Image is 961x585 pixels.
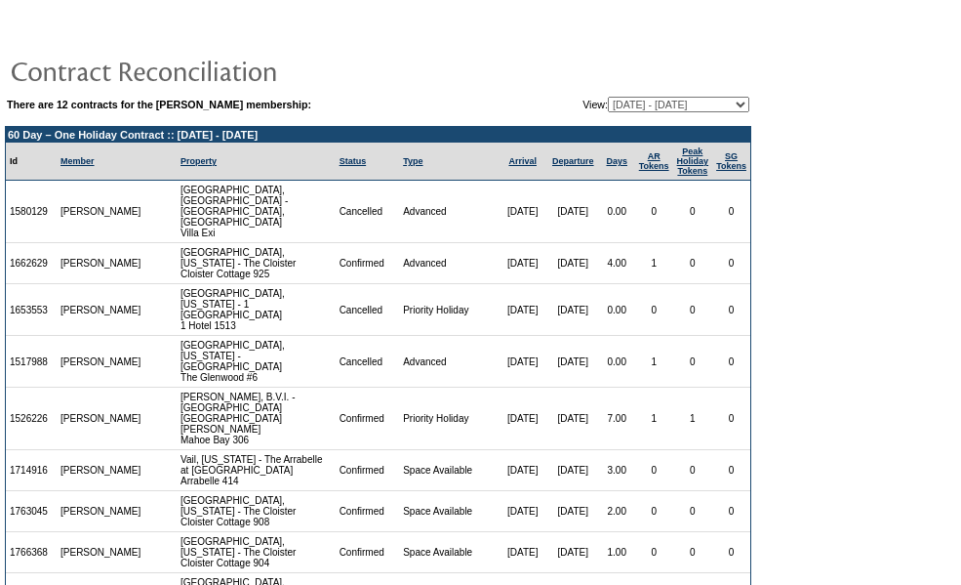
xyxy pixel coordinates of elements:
td: Vail, [US_STATE] - The Arrabelle at [GEOGRAPHIC_DATA] Arrabelle 414 [177,450,336,491]
td: [DATE] [547,336,599,388]
a: Member [60,156,95,166]
td: [PERSON_NAME] [57,336,145,388]
td: [DATE] [547,243,599,284]
td: 0 [635,284,673,336]
td: [DATE] [547,491,599,532]
td: 0 [712,243,750,284]
td: 0 [712,450,750,491]
td: Cancelled [336,284,400,336]
td: [DATE] [547,388,599,450]
td: 0 [635,532,673,573]
td: 0.00 [599,181,635,243]
td: Priority Holiday [399,284,498,336]
td: [PERSON_NAME] [57,181,145,243]
td: 0 [673,243,713,284]
td: Space Available [399,532,498,573]
td: [DATE] [498,491,546,532]
td: [PERSON_NAME] [57,243,145,284]
td: [DATE] [498,336,546,388]
td: [DATE] [498,243,546,284]
td: 1653553 [6,284,57,336]
td: [DATE] [498,532,546,573]
td: 0 [712,284,750,336]
td: 1580129 [6,181,57,243]
a: Status [340,156,367,166]
td: Space Available [399,491,498,532]
td: [DATE] [547,181,599,243]
img: pgTtlContractReconciliation.gif [10,51,400,90]
td: 0 [712,181,750,243]
td: [GEOGRAPHIC_DATA], [US_STATE] - [GEOGRAPHIC_DATA] The Glenwood #6 [177,336,336,388]
td: Advanced [399,336,498,388]
td: Confirmed [336,491,400,532]
td: 1526226 [6,388,57,450]
td: [GEOGRAPHIC_DATA], [US_STATE] - The Cloister Cloister Cottage 925 [177,243,336,284]
td: [DATE] [547,450,599,491]
a: Peak HolidayTokens [677,146,709,176]
a: Days [606,156,627,166]
td: Advanced [399,181,498,243]
td: [PERSON_NAME], B.V.I. - [GEOGRAPHIC_DATA] [GEOGRAPHIC_DATA][PERSON_NAME] Mahoe Bay 306 [177,388,336,450]
td: [PERSON_NAME] [57,532,145,573]
td: [PERSON_NAME] [57,388,145,450]
td: 7.00 [599,388,635,450]
td: View: [487,97,749,112]
td: Cancelled [336,181,400,243]
td: 0.00 [599,284,635,336]
td: Advanced [399,243,498,284]
td: 1763045 [6,491,57,532]
td: 0 [673,336,713,388]
td: Confirmed [336,388,400,450]
td: [DATE] [498,388,546,450]
td: [DATE] [547,284,599,336]
td: 1 [635,388,673,450]
td: [DATE] [498,284,546,336]
a: Type [403,156,422,166]
td: [PERSON_NAME] [57,491,145,532]
td: 0 [673,181,713,243]
td: [PERSON_NAME] [57,450,145,491]
td: 1 [673,388,713,450]
td: [DATE] [547,532,599,573]
td: 4.00 [599,243,635,284]
td: [GEOGRAPHIC_DATA], [GEOGRAPHIC_DATA] - [GEOGRAPHIC_DATA], [GEOGRAPHIC_DATA] Villa Exi [177,181,336,243]
td: [DATE] [498,450,546,491]
td: 1662629 [6,243,57,284]
td: Confirmed [336,243,400,284]
td: 1517988 [6,336,57,388]
td: Id [6,143,57,181]
td: [PERSON_NAME] [57,284,145,336]
td: [DATE] [498,181,546,243]
td: 0 [673,284,713,336]
a: Arrival [508,156,537,166]
td: Cancelled [336,336,400,388]
td: 0 [712,336,750,388]
a: SGTokens [716,151,746,171]
td: 60 Day – One Holiday Contract :: [DATE] - [DATE] [6,127,750,143]
a: ARTokens [639,151,669,171]
a: Property [180,156,217,166]
td: 0 [712,388,750,450]
td: 0 [635,450,673,491]
td: 1.00 [599,532,635,573]
td: 0 [673,450,713,491]
b: There are 12 contracts for the [PERSON_NAME] membership: [7,99,311,110]
td: [GEOGRAPHIC_DATA], [US_STATE] - The Cloister Cloister Cottage 904 [177,532,336,573]
td: Confirmed [336,450,400,491]
td: [GEOGRAPHIC_DATA], [US_STATE] - The Cloister Cloister Cottage 908 [177,491,336,532]
td: Space Available [399,450,498,491]
td: 0 [712,532,750,573]
td: Confirmed [336,532,400,573]
td: Priority Holiday [399,388,498,450]
a: Departure [552,156,594,166]
td: 2.00 [599,491,635,532]
td: 1 [635,243,673,284]
td: 0 [673,532,713,573]
td: 0 [673,491,713,532]
td: 0 [635,491,673,532]
td: 1 [635,336,673,388]
td: 0.00 [599,336,635,388]
td: [GEOGRAPHIC_DATA], [US_STATE] - 1 [GEOGRAPHIC_DATA] 1 Hotel 1513 [177,284,336,336]
td: 3.00 [599,450,635,491]
td: 0 [635,181,673,243]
